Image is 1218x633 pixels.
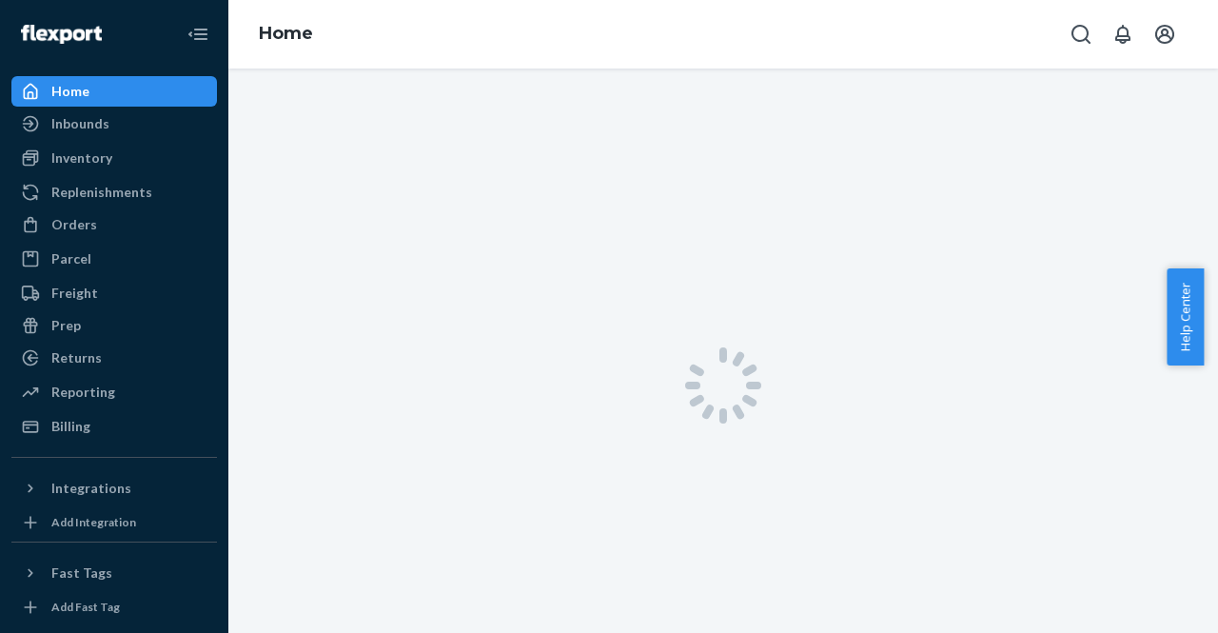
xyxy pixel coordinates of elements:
div: Reporting [51,383,115,402]
a: Add Fast Tag [11,596,217,619]
button: Fast Tags [11,558,217,588]
div: Fast Tags [51,564,112,583]
div: Inventory [51,148,112,168]
div: Add Fast Tag [51,599,120,615]
a: Freight [11,278,217,308]
a: Billing [11,411,217,442]
div: Freight [51,284,98,303]
ol: breadcrumbs [244,7,328,62]
div: Home [51,82,89,101]
div: Returns [51,348,102,367]
button: Help Center [1167,268,1204,366]
button: Close Navigation [179,15,217,53]
a: Returns [11,343,217,373]
a: Inbounds [11,109,217,139]
a: Reporting [11,377,217,407]
a: Orders [11,209,217,240]
button: Open account menu [1146,15,1184,53]
a: Inventory [11,143,217,173]
div: Billing [51,417,90,436]
div: Orders [51,215,97,234]
a: Home [11,76,217,107]
div: Integrations [51,479,131,498]
div: Replenishments [51,183,152,202]
button: Integrations [11,473,217,504]
img: Flexport logo [21,25,102,44]
button: Open Search Box [1062,15,1100,53]
a: Prep [11,310,217,341]
div: Parcel [51,249,91,268]
a: Home [259,23,313,44]
button: Open notifications [1104,15,1142,53]
a: Replenishments [11,177,217,208]
a: Parcel [11,244,217,274]
div: Prep [51,316,81,335]
a: Add Integration [11,511,217,534]
div: Add Integration [51,514,136,530]
div: Inbounds [51,114,109,133]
